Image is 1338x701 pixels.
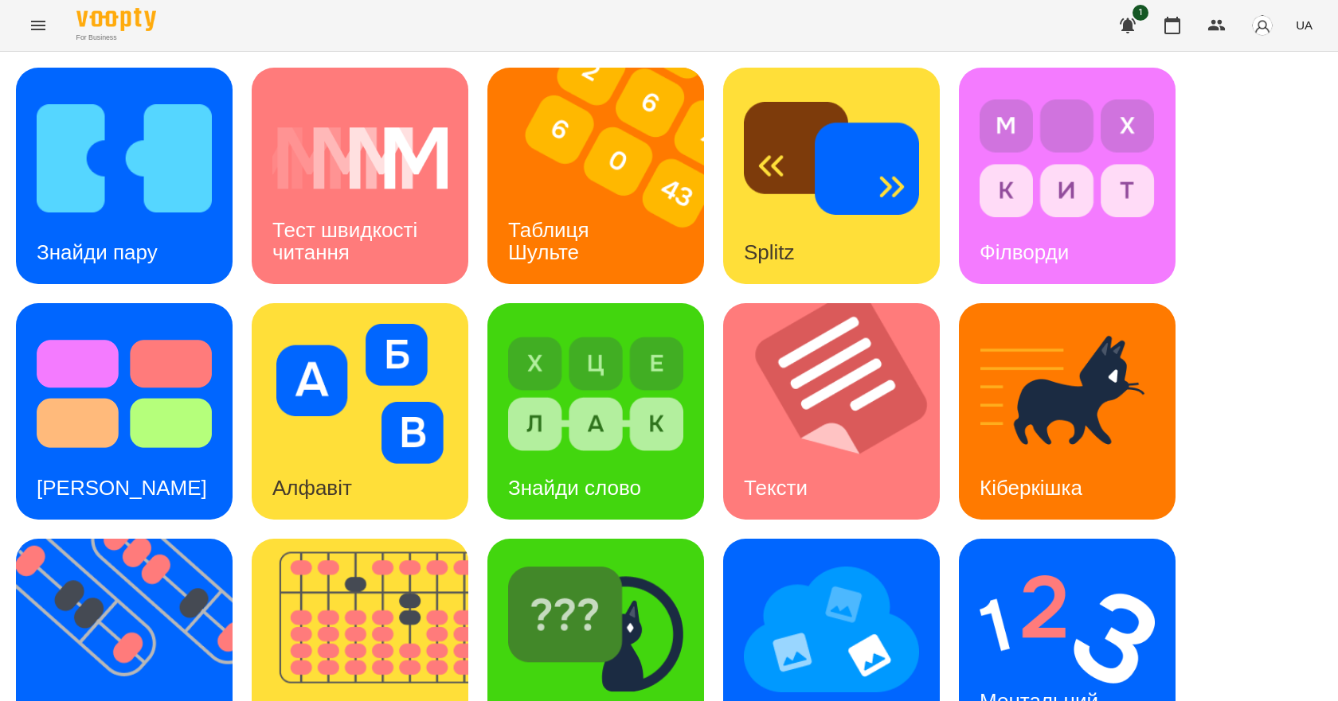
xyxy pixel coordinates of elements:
img: Мнемотехніка [744,559,919,699]
span: UA [1296,17,1313,33]
a: АлфавітАлфавіт [252,303,468,520]
img: Тест Струпа [37,324,212,464]
h3: Алфавіт [272,476,352,500]
a: SplitzSplitz [723,68,940,284]
img: Тексти [723,303,960,520]
img: Тест швидкості читання [272,88,448,228]
a: КіберкішкаКіберкішка [959,303,1176,520]
a: ФілвордиФілворди [959,68,1176,284]
h3: Тексти [744,476,808,500]
h3: Знайди слово [508,476,641,500]
a: ТекстиТексти [723,303,940,520]
img: Таблиця Шульте [487,68,724,284]
span: For Business [76,33,156,43]
h3: Тест швидкості читання [272,218,423,263]
h3: Філворди [980,240,1069,264]
h3: Знайди пару [37,240,158,264]
img: Філворди [980,88,1155,228]
img: Знайди Кіберкішку [508,559,683,699]
h3: Таблиця Шульте [508,218,595,263]
img: Алфавіт [272,324,448,464]
h3: Splitz [744,240,795,264]
img: Voopty Logo [76,8,156,31]
img: avatar_s.png [1251,14,1273,37]
img: Кіберкішка [980,324,1155,464]
img: Знайди слово [508,324,683,464]
a: Тест Струпа[PERSON_NAME] [16,303,233,520]
button: UA [1289,10,1319,40]
a: Знайди словоЗнайди слово [487,303,704,520]
button: Menu [19,6,57,45]
img: Знайди пару [37,88,212,228]
a: Тест швидкості читанняТест швидкості читання [252,68,468,284]
h3: [PERSON_NAME] [37,476,207,500]
a: Знайди паруЗнайди пару [16,68,233,284]
h3: Кіберкішка [980,476,1082,500]
span: 1 [1133,5,1148,21]
a: Таблиця ШультеТаблиця Шульте [487,68,704,284]
img: Splitz [744,88,919,228]
img: Ментальний рахунок [980,559,1155,699]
